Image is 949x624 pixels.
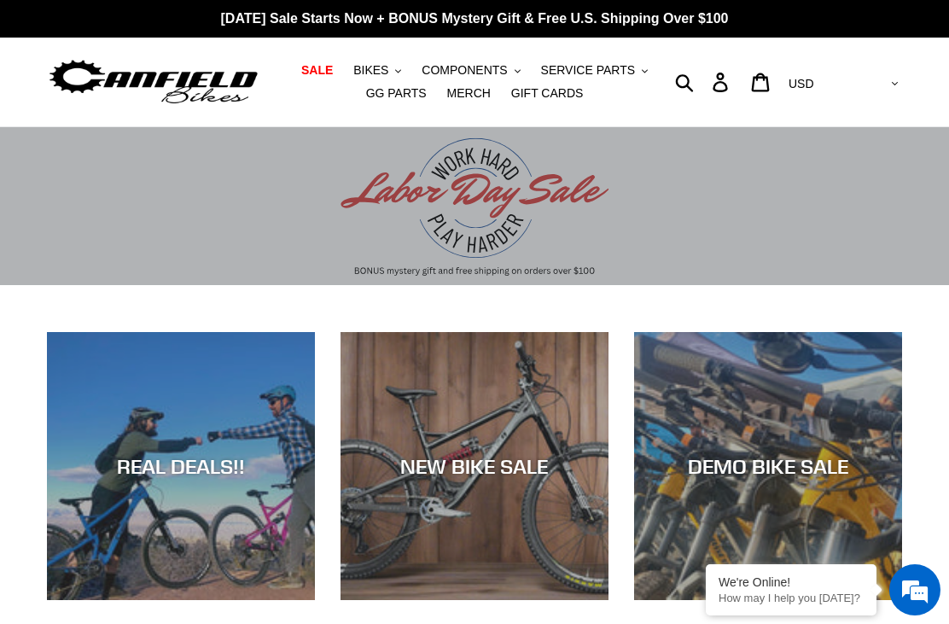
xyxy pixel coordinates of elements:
[511,86,584,101] span: GIFT CARDS
[47,332,315,600] a: REAL DEALS!!
[47,55,260,109] img: Canfield Bikes
[541,63,635,78] span: SERVICE PARTS
[366,86,427,101] span: GG PARTS
[341,332,608,600] a: NEW BIKE SALE
[439,82,499,105] a: MERCH
[533,59,656,82] button: SERVICE PARTS
[358,82,435,105] a: GG PARTS
[719,575,864,589] div: We're Online!
[719,592,864,604] p: How may I help you today?
[301,63,333,78] span: SALE
[341,454,608,479] div: NEW BIKE SALE
[293,59,341,82] a: SALE
[47,454,315,479] div: REAL DEALS!!
[422,63,507,78] span: COMPONENTS
[503,82,592,105] a: GIFT CARDS
[345,59,410,82] button: BIKES
[353,63,388,78] span: BIKES
[413,59,528,82] button: COMPONENTS
[634,332,902,600] a: DEMO BIKE SALE
[634,454,902,479] div: DEMO BIKE SALE
[447,86,491,101] span: MERCH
